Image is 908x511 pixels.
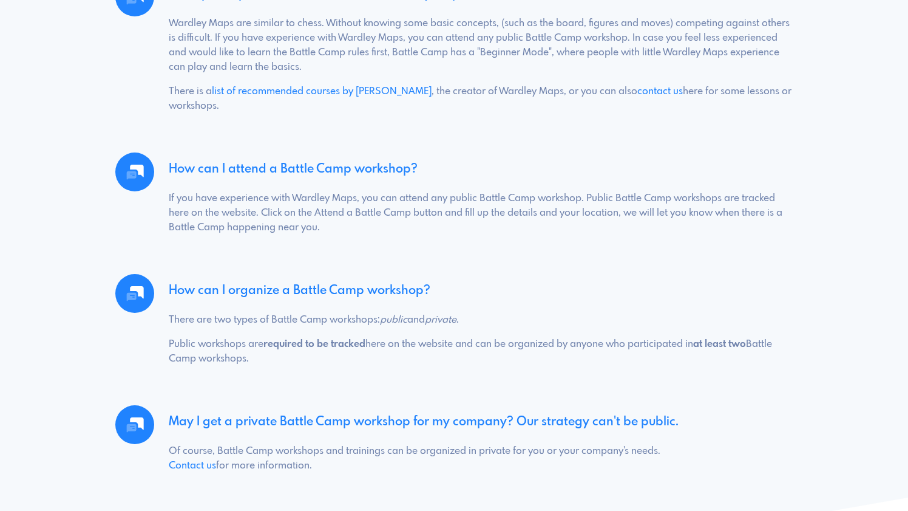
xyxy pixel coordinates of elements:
[169,16,793,75] p: Wardley Maps are similar to chess. Without knowing some basic concepts, (such as the board, figur...
[637,86,683,97] a: contact us
[693,339,746,349] b: at least two
[169,274,793,308] h5: How can I organize a Battle Camp workshop?
[169,313,793,328] p: There are two types of Battle Camp workshops: and .
[169,405,793,439] h5: May I get a private Battle Camp workshop for my company? Our strategy can't be public.
[380,315,407,325] i: public
[169,84,793,114] p: There is a , the creator of Wardley Maps, or you can also here for some lessons or workshops.
[169,461,216,471] a: Contact us
[169,444,793,473] p: Of course, Battle Camp workshops and trainings can be organized in private for you or your compan...
[169,191,793,235] p: If you have experience with Wardley Maps, you can attend any public Battle Camp workshop. Public ...
[263,339,365,349] b: required to be tracked
[212,86,432,97] a: list of recommended courses by [PERSON_NAME]
[169,337,793,366] p: Public workshops are here on the website and can be organized by anyone who participated in Battl...
[425,315,456,325] i: private
[169,153,793,187] h5: How can I attend a Battle Camp workshop?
